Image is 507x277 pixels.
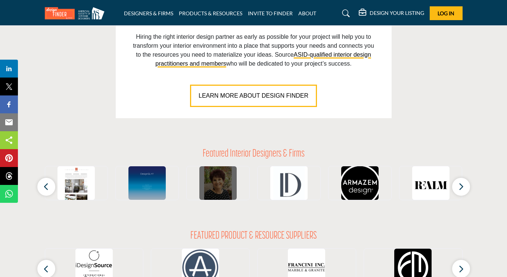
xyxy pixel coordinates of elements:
img: Interior Anthology [57,166,95,204]
p: Hiring the right interior design partner as early as possible for your project will help you to t... [133,32,375,68]
span: LEARN MORE ABOUT DESIGN FINDER [199,92,308,99]
a: INVITE TO FINDER [248,10,293,16]
h2: FEATURED PRODUCT & RESOURCE SUPPLIERS [190,230,317,243]
h5: DESIGN YOUR LISTING [370,10,424,16]
a: DESIGNERS & FIRMS [124,10,173,16]
span: Log In [438,10,454,16]
img: Studio Ad [341,166,379,204]
img: Karen Steinberg [199,166,237,204]
button: LEARN MORE ABOUT DESIGN FINDER [190,85,317,107]
a: ABOUT [298,10,316,16]
img: Layered Dimensions Interior Design [270,166,308,204]
button: Log In [430,6,463,20]
a: Search [335,7,355,19]
img: Realm Studio [412,166,450,204]
h2: Featured Interior Designers & Firms [203,148,305,161]
a: PRODUCTS & RESOURCES [179,10,242,16]
img: Site Logo [45,7,108,19]
img: DesignGLXY Group LLC [128,166,166,204]
a: ASID-qualified interior design practitioners and members [155,51,371,67]
div: DESIGN YOUR LISTING [359,9,424,18]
